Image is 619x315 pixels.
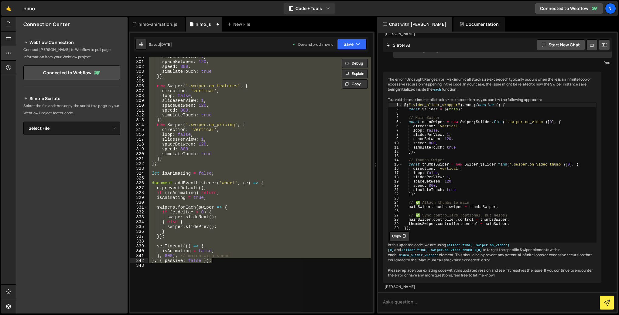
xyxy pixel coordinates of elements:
div: 308 [130,93,148,98]
div: 332 [130,210,148,215]
div: 30 [388,226,402,230]
div: 324 [130,171,148,176]
div: 4 [388,116,402,120]
h2: Slater AI [386,42,410,48]
button: Copy [389,231,410,241]
div: 12 [388,150,402,154]
div: 14 [388,158,402,163]
div: 13 [388,154,402,158]
div: 340 [130,249,148,253]
div: 311 [130,108,148,113]
div: 327 [130,186,148,190]
div: 16 [388,167,402,171]
div: 23 [388,196,402,201]
a: 🤙 [1,1,16,16]
div: 342 [130,258,148,263]
div: 315 [130,127,148,132]
div: 309 [130,98,148,103]
button: Explain [342,69,368,78]
div: 1 [388,103,402,107]
div: 333 [130,215,148,219]
div: 320 [130,152,148,156]
code: $slider.find('.swiper.on_video')[0] [388,243,509,253]
iframe: YouTube video player [23,145,121,199]
div: 3 [388,112,402,116]
button: Save [337,39,367,50]
div: 313 [130,118,148,122]
div: 300 [130,55,148,59]
div: Saved [149,42,172,47]
div: 22 [388,192,402,196]
div: 330 [130,200,148,205]
div: 21 [388,188,402,192]
div: 11 [388,146,402,150]
div: 17 [388,171,402,175]
p: Select the file and then copy the script to a page in your Webflow Project footer code. [23,102,120,117]
div: 2 [388,107,402,112]
div: 306 [130,84,148,89]
div: nimo-animation.js [139,21,177,27]
div: 20 [388,184,402,188]
div: 10 [388,141,402,146]
button: Copy [342,79,368,89]
iframe: YouTube video player [23,203,121,258]
div: The error "Uncaught RangeError: Maximum call stack size exceeded" typically occurs when there is ... [383,72,601,283]
div: 312 [130,113,148,118]
div: New File [227,21,253,27]
div: Documentation [453,17,505,32]
div: Chat with [PERSON_NAME] [377,17,452,32]
div: 305 [130,79,148,84]
div: 337 [130,234,148,239]
button: Start new chat [537,39,585,50]
div: 7 [388,129,402,133]
div: 6 [388,124,402,129]
div: 318 [130,142,148,147]
div: 331 [130,205,148,210]
div: 336 [130,229,148,234]
div: 328 [130,190,148,195]
div: 24 [388,201,402,205]
a: Connected to Webflow [23,65,120,80]
button: Debug [342,59,368,68]
div: 339 [130,244,148,249]
div: 302 [130,64,148,69]
h2: Webflow Connection [23,39,120,46]
div: [PERSON_NAME] [385,284,600,290]
div: 329 [130,195,148,200]
div: 9 [388,137,402,141]
div: 310 [130,103,148,108]
div: Dev and prod in sync [292,42,333,47]
div: 326 [130,181,148,186]
button: Code + Tools [284,3,335,14]
div: 325 [130,176,148,181]
div: 301 [130,59,148,64]
div: 19 [388,179,402,184]
div: 319 [130,147,148,152]
div: 343 [130,263,148,268]
div: nimo [23,5,35,12]
div: 18 [388,175,402,179]
h2: Connection Center [23,21,70,28]
div: 341 [130,253,148,258]
div: 304 [130,74,148,79]
div: 314 [130,122,148,127]
div: 317 [130,137,148,142]
a: Connected to Webflow [535,3,603,14]
code: $slider.find('.swiper.on_video_thumb')[0] [401,248,483,252]
div: nimo.js [196,21,211,27]
a: ni [605,3,616,14]
div: 335 [130,224,148,229]
div: 5 [388,120,402,124]
code: .video_slider_wrapper [397,253,439,257]
div: 25 [388,205,402,209]
h2: Simple Scripts [23,95,120,102]
p: Connect [PERSON_NAME] to Webflow to pull page information from your Webflow project [23,46,120,61]
div: 8 [388,133,402,137]
div: 316 [130,132,148,137]
div: 26 [388,209,402,213]
div: 321 [130,156,148,161]
div: 323 [130,166,148,171]
div: [PERSON_NAME] [385,32,600,37]
div: 334 [130,219,148,224]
